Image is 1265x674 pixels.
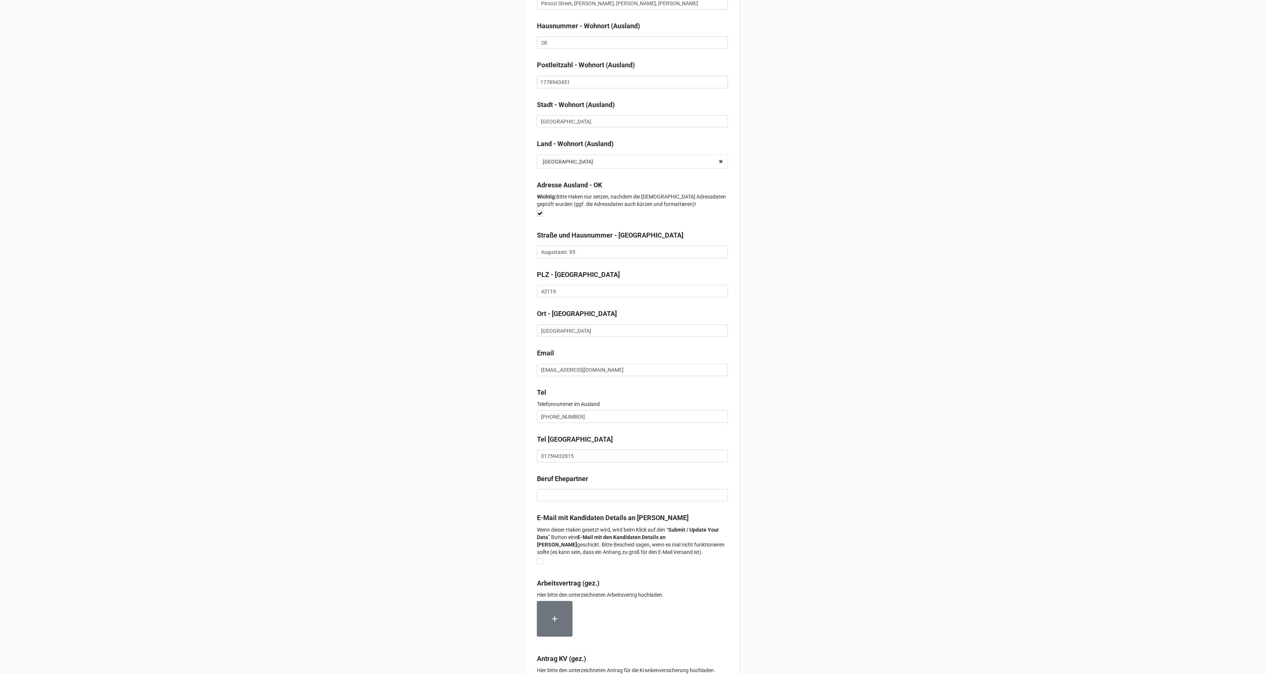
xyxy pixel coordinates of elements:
[537,534,666,548] strong: E-Mail mit den Kandidaten Details an [PERSON_NAME]
[537,180,602,190] label: Adresse Ausland - OK
[537,387,546,398] label: Tel
[537,434,613,445] label: Tel [GEOGRAPHIC_DATA]
[537,527,719,540] strong: Submit / Update Your Data
[537,654,586,664] label: Antrag KV (gez.)
[537,194,556,200] strong: Wichtig:
[537,513,689,523] label: E-Mail mit Kandidaten Details an [PERSON_NAME]
[537,309,617,319] label: Ort - [GEOGRAPHIC_DATA]
[537,578,599,588] label: Arbeitsvertrag (gez.)
[537,60,635,70] label: Postleitzahl - Wohnort (Ausland)
[537,100,615,110] label: Stadt - Wohnort (Ausland)
[537,230,683,241] label: Straße und Hausnummer - [GEOGRAPHIC_DATA]
[537,591,728,599] p: Hier bitte den unterzeichneten Arbeitsvertrg hochladen.
[537,400,728,408] p: Telefonnummer im Ausland
[537,348,554,358] label: Email
[543,159,593,164] div: [GEOGRAPHIC_DATA]
[537,526,728,556] p: Wenn dieser Haken gesetzt wird, wird beim Klick auf den “ ” Button eine geschickt. Bitte Bescheid...
[537,193,728,208] p: Bitte Haken nur setzen, nachdem die [DEMOGRAPHIC_DATA] Adressdaten geprüft wurden (ggf. die Adres...
[537,139,614,149] label: Land - Wohnort (Ausland)
[537,474,588,484] label: Beruf Ehepartner
[537,270,620,280] label: PLZ - [GEOGRAPHIC_DATA]
[537,21,640,31] label: Hausnummer - Wohnort (Ausland)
